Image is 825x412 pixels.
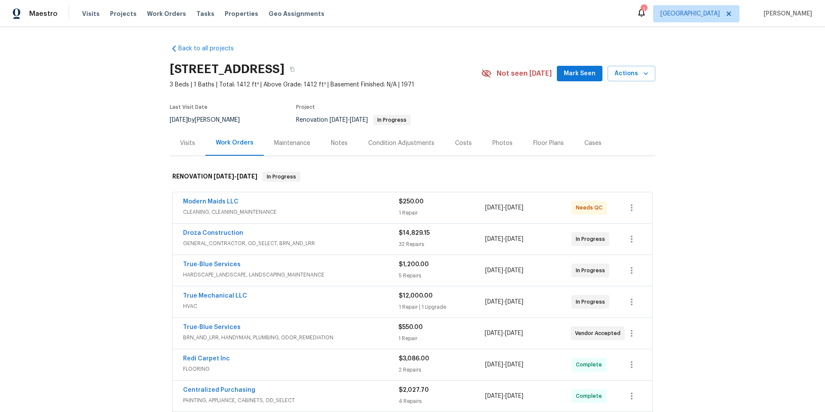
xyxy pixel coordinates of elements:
[399,199,424,205] span: $250.00
[505,267,523,274] span: [DATE]
[180,139,195,148] div: Visits
[296,105,315,110] span: Project
[263,172,299,181] span: In Progress
[269,9,324,18] span: Geo Assignments
[183,199,238,205] a: Modern Maids LLC
[399,303,485,311] div: 1 Repair | 1 Upgrade
[614,68,648,79] span: Actions
[505,205,523,211] span: [DATE]
[485,330,503,336] span: [DATE]
[584,139,602,148] div: Cases
[214,173,257,179] span: -
[399,397,485,406] div: 4 Repairs
[575,329,624,338] span: Vendor Accepted
[505,393,523,399] span: [DATE]
[214,173,234,179] span: [DATE]
[505,299,523,305] span: [DATE]
[505,330,523,336] span: [DATE]
[399,366,485,374] div: 2 Repairs
[398,324,423,330] span: $550.00
[170,163,655,191] div: RENOVATION [DATE]-[DATE]In Progress
[296,117,411,123] span: Renovation
[557,66,602,82] button: Mark Seen
[170,44,252,53] a: Back to all projects
[485,236,503,242] span: [DATE]
[274,139,310,148] div: Maintenance
[170,65,284,74] h2: [STREET_ADDRESS]
[485,266,523,275] span: -
[485,298,523,306] span: -
[183,230,243,236] a: Droza Construction
[485,393,503,399] span: [DATE]
[183,239,399,248] span: GENERAL_CONTRACTOR, OD_SELECT, BRN_AND_LRR
[331,139,348,148] div: Notes
[29,9,58,18] span: Maestro
[398,334,484,343] div: 1 Repair
[399,209,485,217] div: 1 Repair
[576,266,608,275] span: In Progress
[485,203,523,212] span: -
[485,362,503,368] span: [DATE]
[576,392,605,400] span: Complete
[183,302,399,311] span: HVAC
[660,9,720,18] span: [GEOGRAPHIC_DATA]
[170,115,250,125] div: by [PERSON_NAME]
[183,387,255,393] a: Centralized Purchasing
[485,205,503,211] span: [DATE]
[399,240,485,249] div: 32 Repairs
[110,9,137,18] span: Projects
[183,365,399,373] span: FLOORING
[183,261,241,267] a: True-Blue Services
[485,299,503,305] span: [DATE]
[330,117,348,123] span: [DATE]
[399,387,429,393] span: $2,027.70
[485,235,523,243] span: -
[485,329,523,338] span: -
[492,139,513,148] div: Photos
[505,362,523,368] span: [DATE]
[170,117,188,123] span: [DATE]
[196,11,214,17] span: Tasks
[505,236,523,242] span: [DATE]
[399,356,429,362] span: $3,086.00
[760,9,812,18] span: [PERSON_NAME]
[183,293,247,299] a: True Mechanical LLC
[183,333,398,342] span: BRN_AND_LRR, HANDYMAN, PLUMBING, ODOR_REMEDIATION
[576,235,608,243] span: In Progress
[225,9,258,18] span: Properties
[183,396,399,405] span: PAINTING, APPLIANCE, CABINETS, OD_SELECT
[399,293,433,299] span: $12,000.00
[350,117,368,123] span: [DATE]
[172,172,257,182] h6: RENOVATION
[170,80,481,89] span: 3 Beds | 1 Baths | Total: 1412 ft² | Above Grade: 1412 ft² | Basement Finished: N/A | 1971
[399,261,429,267] span: $1,200.00
[183,208,399,216] span: CLEANING, CLEANING_MAINTENANCE
[455,139,472,148] div: Costs
[576,360,605,369] span: Complete
[533,139,564,148] div: Floor Plans
[564,68,596,79] span: Mark Seen
[485,392,523,400] span: -
[374,117,410,123] span: In Progress
[183,324,241,330] a: True-Blue Services
[82,9,100,18] span: Visits
[183,356,230,362] a: Redi Carpet Inc
[497,69,552,78] span: Not seen [DATE]
[485,360,523,369] span: -
[368,139,434,148] div: Condition Adjustments
[485,267,503,274] span: [DATE]
[183,271,399,279] span: HARDSCAPE_LANDSCAPE, LANDSCAPING_MAINTENANCE
[170,105,208,110] span: Last Visit Date
[399,230,430,236] span: $14,829.15
[608,66,655,82] button: Actions
[216,138,254,147] div: Work Orders
[330,117,368,123] span: -
[147,9,186,18] span: Work Orders
[641,5,647,14] div: 1
[576,298,608,306] span: In Progress
[576,203,606,212] span: Needs QC
[399,271,485,280] div: 5 Repairs
[237,173,257,179] span: [DATE]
